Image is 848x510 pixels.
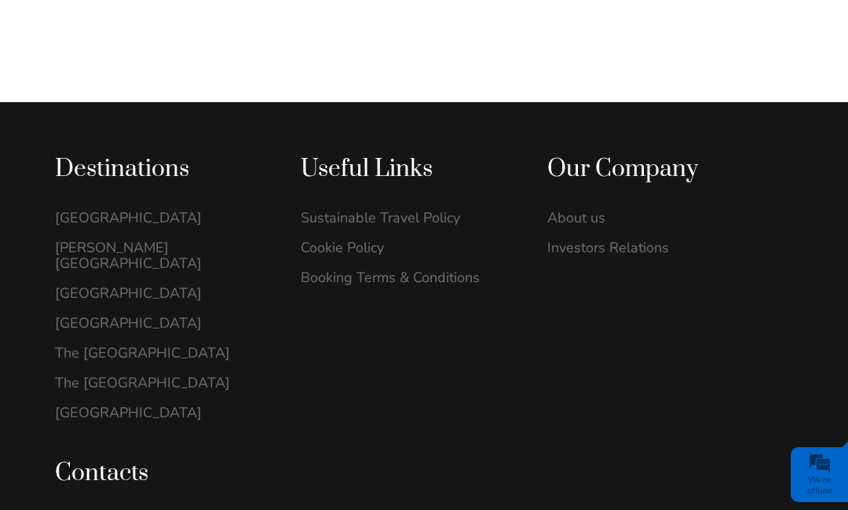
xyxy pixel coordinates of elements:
[55,315,268,331] a: [GEOGRAPHIC_DATA]
[258,8,295,46] div: Minimize live chat window
[55,240,268,271] a: [PERSON_NAME][GEOGRAPHIC_DATA]
[55,405,268,420] a: [GEOGRAPHIC_DATA]
[20,192,287,226] input: Enter your email address
[301,270,514,285] a: Booking Terms & Conditions
[301,210,514,226] a: Sustainable Travel Policy
[55,285,268,301] a: [GEOGRAPHIC_DATA]
[20,145,287,180] input: Enter your last name
[547,210,760,226] a: About us
[55,154,268,185] div: Destinations
[547,240,760,255] a: Investors Relations
[55,345,268,361] a: The [GEOGRAPHIC_DATA]
[17,81,41,105] div: Navigation go back
[55,375,268,391] a: The [GEOGRAPHIC_DATA]
[547,154,760,185] div: Our Company
[55,210,268,226] a: [GEOGRAPHIC_DATA]
[105,83,287,103] div: Leave a message
[20,238,287,453] textarea: Type your message and click 'Submit'
[55,458,793,489] div: Contacts
[301,240,514,255] a: Cookie Policy
[301,154,514,185] div: Useful Links
[795,475,844,497] div: We're offline
[230,397,285,418] em: Submit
